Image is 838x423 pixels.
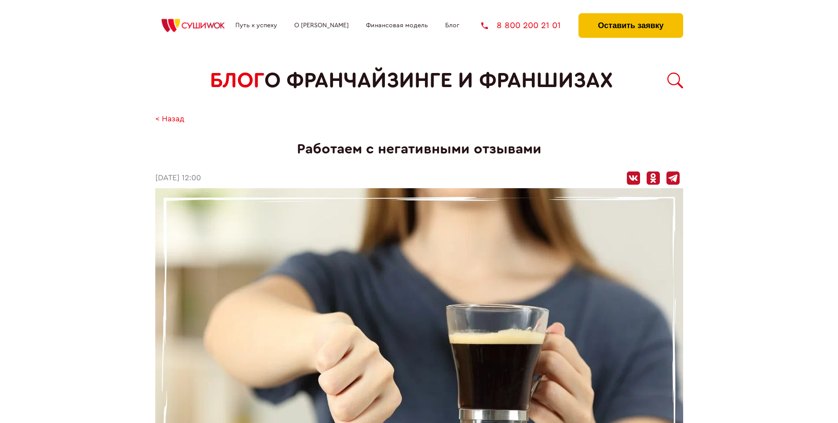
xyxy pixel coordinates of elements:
[445,22,459,29] a: Блог
[497,21,561,30] span: 8 800 200 21 01
[294,22,349,29] a: О [PERSON_NAME]
[366,22,428,29] a: Финансовая модель
[481,21,561,30] a: 8 800 200 21 01
[264,69,613,93] span: о франчайзинге и франшизах
[578,13,683,38] button: Оставить заявку
[155,141,683,157] h1: Работаем с негативными отзывами
[235,22,277,29] a: Путь к успеху
[210,69,264,93] span: БЛОГ
[155,115,184,124] a: < Назад
[155,174,201,183] time: [DATE] 12:00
